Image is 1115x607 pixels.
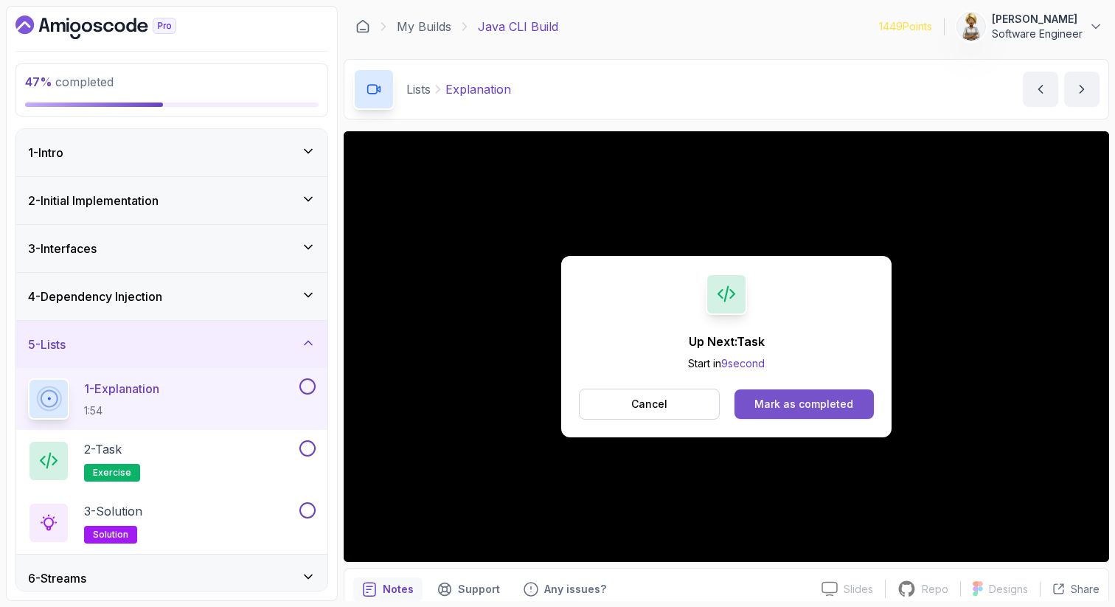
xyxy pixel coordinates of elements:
[16,225,327,272] button: 3-Interfaces
[544,582,606,597] p: Any issues?
[478,18,558,35] p: Java CLI Build
[28,569,86,587] h3: 6 - Streams
[688,356,765,371] p: Start in
[28,288,162,305] h3: 4 - Dependency Injection
[16,129,327,176] button: 1-Intro
[84,502,142,520] p: 3 - Solution
[25,74,52,89] span: 47 %
[844,582,873,597] p: Slides
[688,333,765,350] p: Up Next: Task
[428,577,509,601] button: Support button
[734,389,874,419] button: Mark as completed
[445,80,511,98] p: Explanation
[957,13,985,41] img: user profile image
[28,440,316,482] button: 2-Taskexercise
[1064,72,1100,107] button: next content
[84,440,122,458] p: 2 - Task
[879,19,932,34] p: 1449 Points
[84,403,159,418] p: 1:54
[922,582,948,597] p: Repo
[1023,72,1058,107] button: previous content
[28,502,316,544] button: 3-Solutionsolution
[355,19,370,34] a: Dashboard
[16,555,327,602] button: 6-Streams
[515,577,615,601] button: Feedback button
[28,240,97,257] h3: 3 - Interfaces
[28,336,66,353] h3: 5 - Lists
[579,389,720,420] button: Cancel
[353,577,423,601] button: notes button
[16,273,327,320] button: 4-Dependency Injection
[992,12,1083,27] p: [PERSON_NAME]
[383,582,414,597] p: Notes
[28,144,63,162] h3: 1 - Intro
[956,12,1103,41] button: user profile image[PERSON_NAME]Software Engineer
[93,529,128,541] span: solution
[1071,582,1100,597] p: Share
[458,582,500,597] p: Support
[15,15,210,39] a: Dashboard
[16,321,327,368] button: 5-Lists
[84,380,159,398] p: 1 - Explanation
[631,397,667,412] p: Cancel
[16,177,327,224] button: 2-Initial Implementation
[397,18,451,35] a: My Builds
[406,80,431,98] p: Lists
[28,192,159,209] h3: 2 - Initial Implementation
[25,74,114,89] span: completed
[93,467,131,479] span: exercise
[344,131,1109,562] iframe: 4 - Lists
[28,378,316,420] button: 1-Explanation1:54
[992,27,1083,41] p: Software Engineer
[989,582,1028,597] p: Designs
[721,357,765,370] span: 9 second
[1040,582,1100,597] button: Share
[754,397,853,412] div: Mark as completed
